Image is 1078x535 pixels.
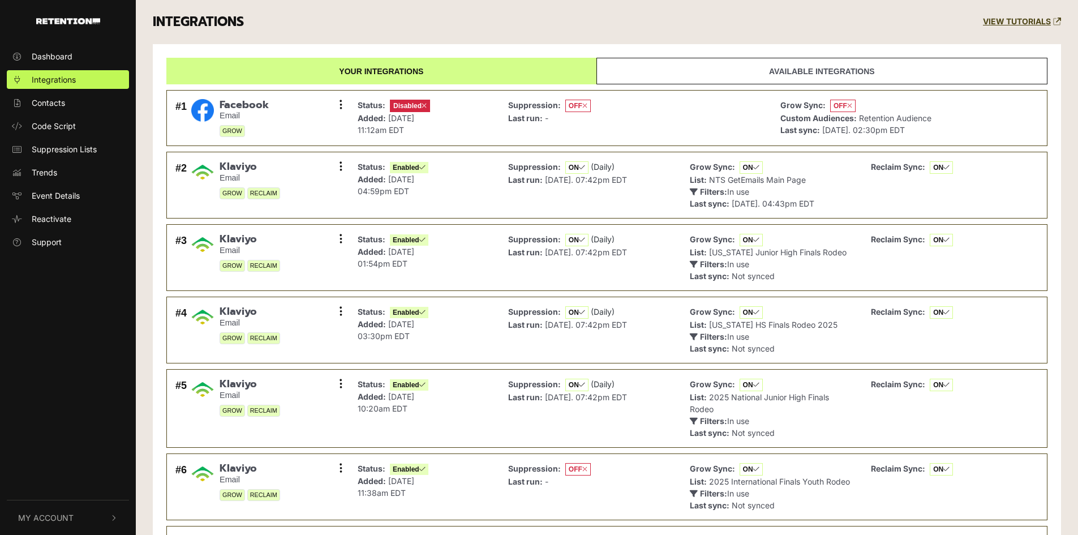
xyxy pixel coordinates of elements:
[390,464,428,475] span: Enabled
[175,306,187,354] div: #4
[709,320,838,329] span: [US_STATE] HS Finals Rodeo 2025
[508,307,561,316] strong: Suppression:
[191,233,214,256] img: Klaviyo
[709,477,850,486] span: 2025 International Finals Youth Rodeo
[7,70,129,89] a: Integrations
[871,234,925,244] strong: Reclaim Sync:
[690,199,729,208] strong: Last sync:
[690,307,735,316] strong: Grow Sync:
[709,175,806,185] span: NTS GetEmails Main Page
[247,332,280,344] span: RECLAIM
[690,428,729,438] strong: Last sync:
[690,162,735,172] strong: Grow Sync:
[358,174,386,184] strong: Added:
[700,187,727,196] strong: Filters:
[732,199,814,208] span: [DATE]. 04:43pm EDT
[709,247,847,257] span: [US_STATE] Junior High Finals Rodeo
[220,318,280,328] small: Email
[7,163,129,182] a: Trends
[565,161,589,174] span: ON
[690,379,735,389] strong: Grow Sync:
[930,161,953,174] span: ON
[591,162,615,172] span: (Daily)
[732,500,775,510] span: Not synced
[690,392,707,402] strong: List:
[690,258,847,270] p: In use
[508,247,543,257] strong: Last run:
[358,100,385,110] strong: Status:
[166,58,596,84] a: Your integrations
[220,475,280,485] small: Email
[700,259,727,269] strong: Filters:
[690,487,850,499] p: In use
[565,379,589,391] span: ON
[690,234,735,244] strong: Grow Sync:
[545,477,548,486] span: -
[930,306,953,319] span: ON
[32,236,62,248] span: Support
[690,331,838,343] p: In use
[247,260,280,272] span: RECLAIM
[358,234,385,244] strong: Status:
[690,477,707,486] strong: List:
[732,344,775,353] span: Not synced
[591,307,615,316] span: (Daily)
[740,463,763,476] span: ON
[175,378,187,439] div: #5
[220,161,280,173] span: Klaviyo
[220,332,245,344] span: GROW
[591,234,615,244] span: (Daily)
[732,271,775,281] span: Not synced
[690,500,729,510] strong: Last sync:
[871,307,925,316] strong: Reclaim Sync:
[36,18,100,24] img: Retention.com
[32,74,76,85] span: Integrations
[700,332,727,341] strong: Filters:
[508,464,561,473] strong: Suppression:
[32,50,72,62] span: Dashboard
[220,99,269,112] span: Facebook
[358,379,385,389] strong: Status:
[358,319,386,329] strong: Added:
[930,234,953,246] span: ON
[191,99,214,122] img: Facebook
[690,271,729,281] strong: Last sync:
[358,247,386,256] strong: Added:
[732,428,775,438] span: Not synced
[740,379,763,391] span: ON
[247,405,280,417] span: RECLAIM
[690,320,707,329] strong: List:
[175,99,187,138] div: #1
[220,306,280,318] span: Klaviyo
[7,93,129,112] a: Contacts
[175,463,187,511] div: #6
[32,190,80,202] span: Event Details
[780,100,826,110] strong: Grow Sync:
[390,100,430,112] span: Disabled
[7,186,129,205] a: Event Details
[545,175,627,185] span: [DATE]. 07:42pm EDT
[596,58,1047,84] a: Available integrations
[390,379,428,391] span: Enabled
[32,213,71,225] span: Reactivate
[7,140,129,159] a: Suppression Lists
[565,306,589,319] span: ON
[7,500,129,535] button: My Account
[508,234,561,244] strong: Suppression:
[220,246,280,255] small: Email
[358,464,385,473] strong: Status:
[690,175,707,185] strong: List:
[508,379,561,389] strong: Suppression:
[545,113,548,123] span: -
[358,162,385,172] strong: Status:
[247,489,280,501] span: RECLAIM
[18,512,74,524] span: My Account
[220,463,280,475] span: Klaviyo
[32,143,97,155] span: Suppression Lists
[690,186,814,198] p: In use
[508,320,543,329] strong: Last run:
[690,344,729,353] strong: Last sync:
[930,379,953,391] span: ON
[247,187,280,199] span: RECLAIM
[545,392,627,402] span: [DATE]. 07:42pm EDT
